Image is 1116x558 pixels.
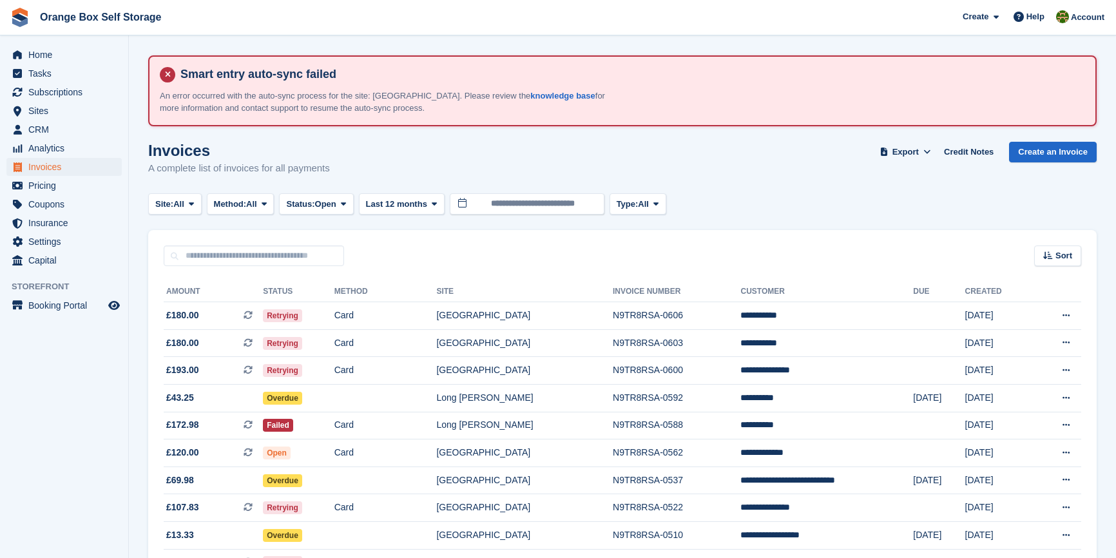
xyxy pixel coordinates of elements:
[173,198,184,211] span: All
[436,384,613,412] td: Long [PERSON_NAME]
[913,467,965,494] td: [DATE]
[166,391,194,405] span: £43.25
[166,336,199,350] span: £180.00
[892,146,919,159] span: Export
[6,102,122,120] a: menu
[166,474,194,487] span: £69.98
[6,233,122,251] a: menu
[334,282,437,302] th: Method
[6,46,122,64] a: menu
[28,251,106,269] span: Capital
[263,501,302,514] span: Retrying
[613,412,740,439] td: N9TR8RSA-0588
[263,282,334,302] th: Status
[246,198,257,211] span: All
[965,302,1032,330] td: [DATE]
[613,357,740,385] td: N9TR8RSA-0600
[965,412,1032,439] td: [DATE]
[263,309,302,322] span: Retrying
[913,384,965,412] td: [DATE]
[28,46,106,64] span: Home
[913,282,965,302] th: Due
[436,467,613,494] td: [GEOGRAPHIC_DATA]
[28,139,106,157] span: Analytics
[28,102,106,120] span: Sites
[965,357,1032,385] td: [DATE]
[148,161,330,176] p: A complete list of invoices for all payments
[965,282,1032,302] th: Created
[638,198,649,211] span: All
[436,329,613,357] td: [GEOGRAPHIC_DATA]
[617,198,639,211] span: Type:
[28,158,106,176] span: Invoices
[160,90,611,115] p: An error occurred with the auto-sync process for the site: [GEOGRAPHIC_DATA]. Please review the f...
[610,193,666,215] button: Type: All
[965,329,1032,357] td: [DATE]
[366,198,427,211] span: Last 12 months
[6,177,122,195] a: menu
[965,384,1032,412] td: [DATE]
[28,195,106,213] span: Coupons
[436,282,613,302] th: Site
[1056,10,1069,23] img: Sarah
[877,142,934,163] button: Export
[263,364,302,377] span: Retrying
[1071,11,1104,24] span: Account
[28,214,106,232] span: Insurance
[35,6,167,28] a: Orange Box Self Storage
[1009,142,1097,163] a: Create an Invoice
[334,357,437,385] td: Card
[1055,249,1072,262] span: Sort
[263,419,293,432] span: Failed
[6,139,122,157] a: menu
[965,521,1032,549] td: [DATE]
[28,296,106,314] span: Booking Portal
[214,198,247,211] span: Method:
[10,8,30,27] img: stora-icon-8386f47178a22dfd0bd8f6a31ec36ba5ce8667c1dd55bd0f319d3a0aa187defe.svg
[436,521,613,549] td: [GEOGRAPHIC_DATA]
[166,363,199,377] span: £193.00
[613,384,740,412] td: N9TR8RSA-0592
[6,195,122,213] a: menu
[263,337,302,350] span: Retrying
[6,83,122,101] a: menu
[6,158,122,176] a: menu
[613,302,740,330] td: N9TR8RSA-0606
[28,120,106,139] span: CRM
[334,329,437,357] td: Card
[12,280,128,293] span: Storefront
[436,302,613,330] td: [GEOGRAPHIC_DATA]
[913,521,965,549] td: [DATE]
[436,412,613,439] td: Long [PERSON_NAME]
[207,193,274,215] button: Method: All
[279,193,353,215] button: Status: Open
[315,198,336,211] span: Open
[939,142,999,163] a: Credit Notes
[263,392,302,405] span: Overdue
[6,214,122,232] a: menu
[530,91,595,101] a: knowledge base
[6,120,122,139] a: menu
[965,494,1032,522] td: [DATE]
[963,10,988,23] span: Create
[263,474,302,487] span: Overdue
[740,282,913,302] th: Customer
[6,296,122,314] a: menu
[965,467,1032,494] td: [DATE]
[148,193,202,215] button: Site: All
[166,309,199,322] span: £180.00
[334,302,437,330] td: Card
[263,529,302,542] span: Overdue
[1026,10,1044,23] span: Help
[175,67,1085,82] h4: Smart entry auto-sync failed
[613,282,740,302] th: Invoice Number
[965,439,1032,467] td: [DATE]
[28,233,106,251] span: Settings
[155,198,173,211] span: Site:
[613,494,740,522] td: N9TR8RSA-0522
[6,64,122,82] a: menu
[334,439,437,467] td: Card
[148,142,330,159] h1: Invoices
[164,282,263,302] th: Amount
[436,494,613,522] td: [GEOGRAPHIC_DATA]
